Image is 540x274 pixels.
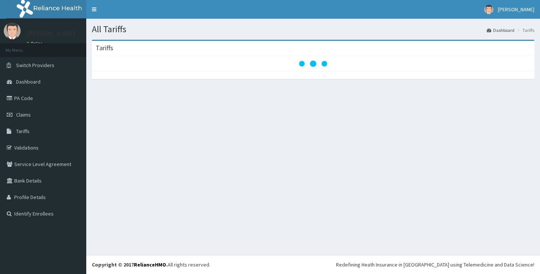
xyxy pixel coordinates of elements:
[515,27,534,33] li: Tariffs
[4,22,21,39] img: User Image
[336,261,534,268] div: Redefining Heath Insurance in [GEOGRAPHIC_DATA] using Telemedicine and Data Science!
[134,261,166,268] a: RelianceHMO
[26,30,75,37] p: [PERSON_NAME]
[498,6,534,13] span: [PERSON_NAME]
[86,255,540,274] footer: All rights reserved.
[16,62,54,69] span: Switch Providers
[96,45,113,51] h3: Tariffs
[487,27,514,33] a: Dashboard
[16,78,40,85] span: Dashboard
[26,41,44,46] a: Online
[484,5,493,14] img: User Image
[16,111,31,118] span: Claims
[298,49,328,79] svg: audio-loading
[92,261,168,268] strong: Copyright © 2017 .
[16,128,30,135] span: Tariffs
[92,24,534,34] h1: All Tariffs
